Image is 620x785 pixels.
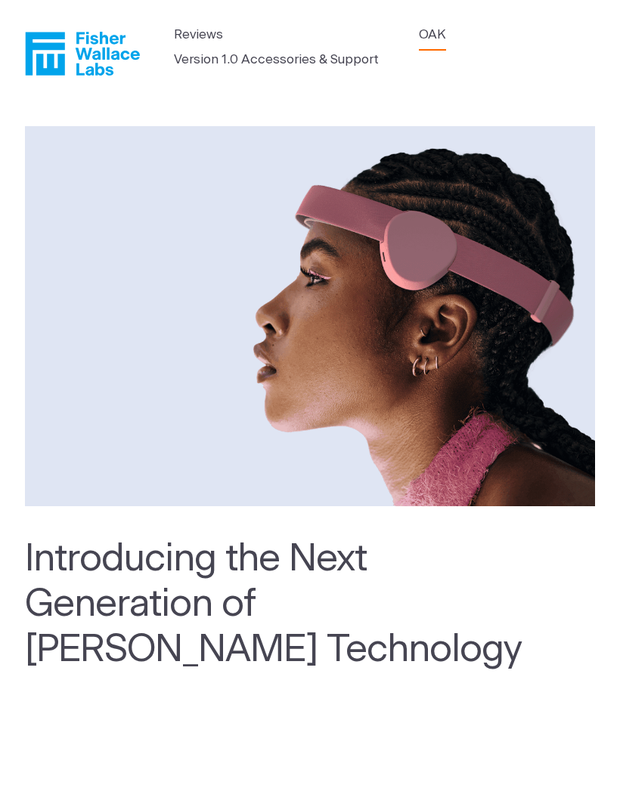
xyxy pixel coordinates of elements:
[419,25,446,45] a: OAK
[174,25,223,45] a: Reviews
[174,50,379,70] a: Version 1.0 Accessories & Support
[25,32,140,76] a: Fisher Wallace
[25,126,595,506] img: woman_oak_pink.png
[25,537,524,672] h2: Introducing the Next Generation of [PERSON_NAME] Technology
